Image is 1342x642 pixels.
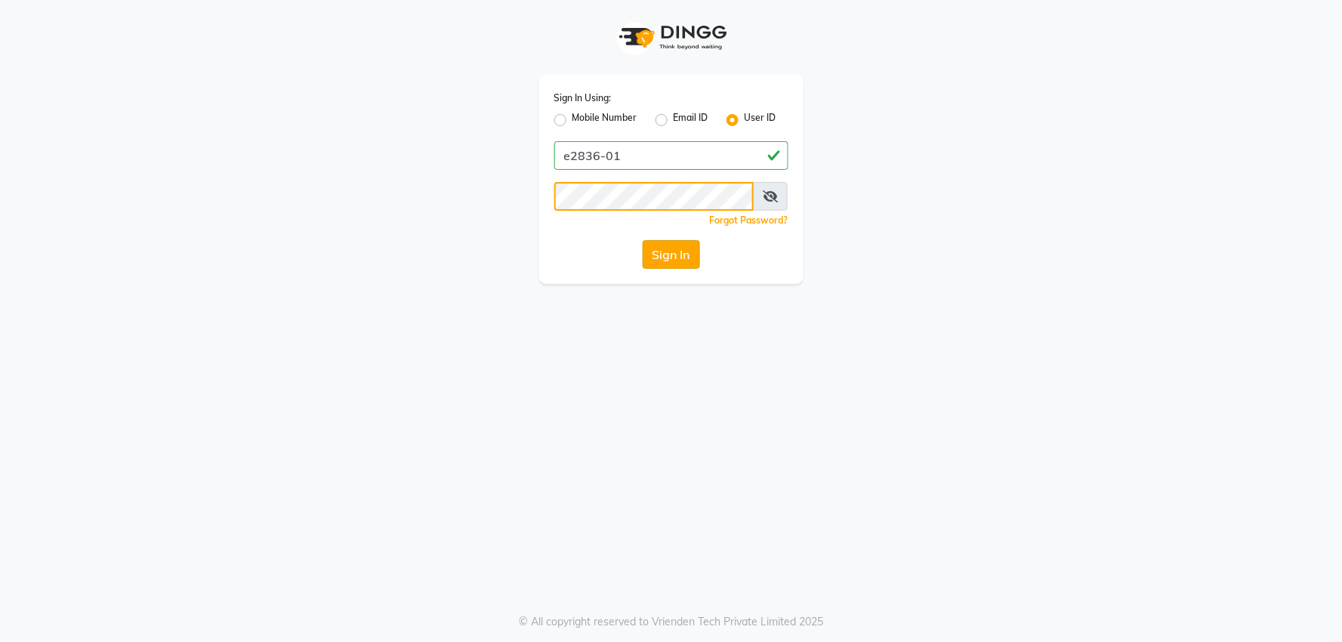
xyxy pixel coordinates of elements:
a: Forgot Password? [710,215,788,226]
input: Username [554,141,788,170]
label: Email ID [674,111,708,129]
label: Mobile Number [572,111,637,129]
button: Sign In [643,240,700,269]
label: Sign In Using: [554,91,612,105]
input: Username [554,182,754,211]
img: logo1.svg [611,15,732,60]
label: User ID [745,111,776,129]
